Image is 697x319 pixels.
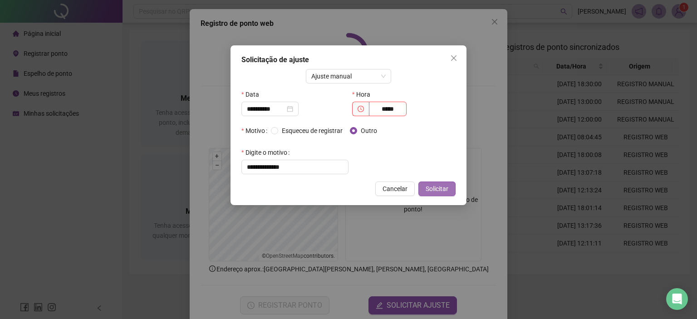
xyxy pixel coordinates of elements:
[447,51,461,65] button: Close
[418,182,456,196] button: Solicitar
[357,126,381,136] span: Outro
[383,184,407,194] span: Cancelar
[278,126,346,136] span: Esqueceu de registrar
[241,145,293,160] label: Digite o motivo
[311,69,386,83] span: Ajuste manual
[450,54,457,62] span: close
[426,184,448,194] span: Solicitar
[241,54,456,65] div: Solicitação de ajuste
[241,123,271,138] label: Motivo
[375,182,415,196] button: Cancelar
[666,288,688,310] div: Open Intercom Messenger
[358,106,364,112] span: clock-circle
[241,87,265,102] label: Data
[352,87,376,102] label: Hora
